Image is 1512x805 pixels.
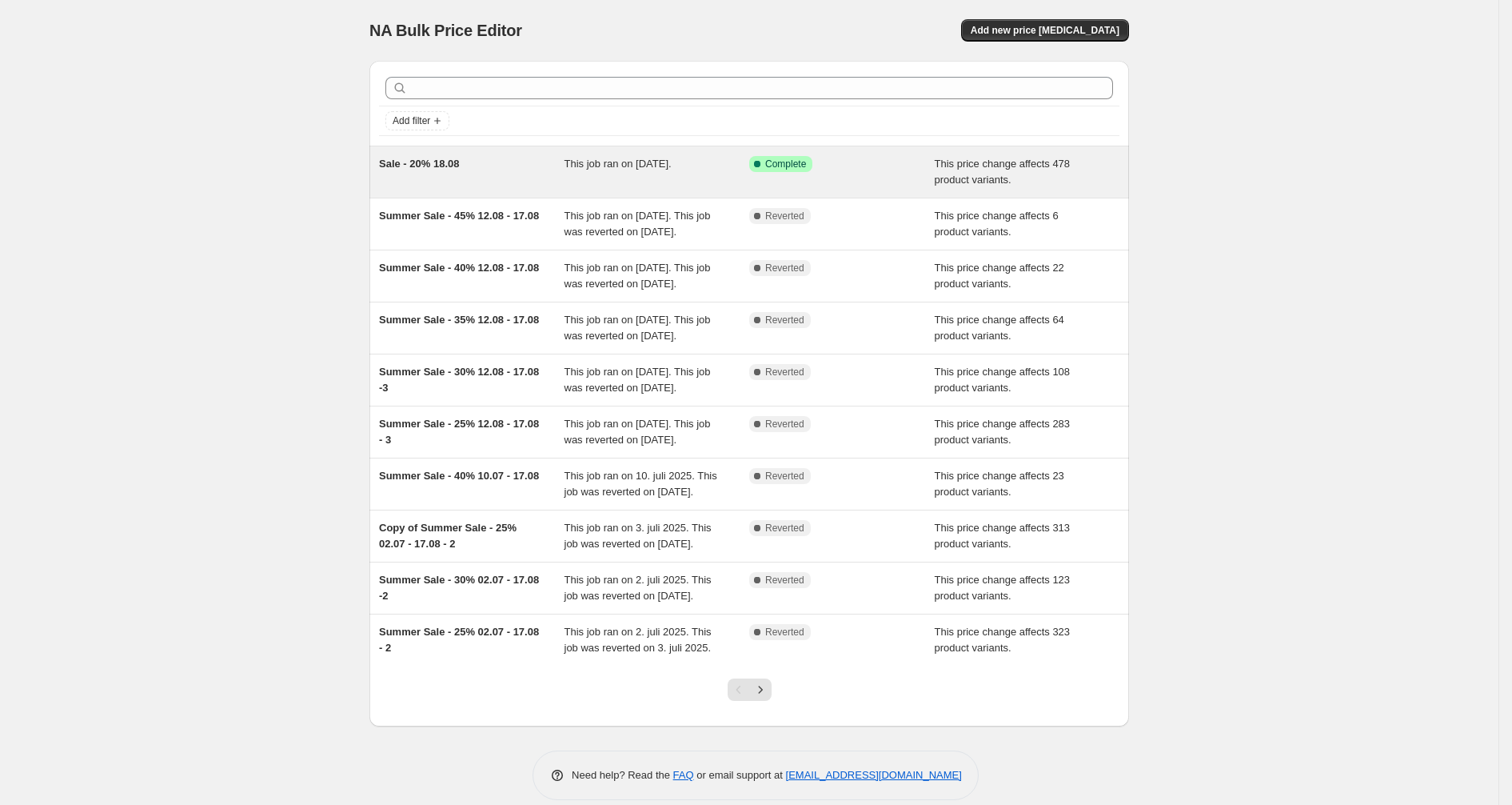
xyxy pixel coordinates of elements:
[565,210,711,238] span: This job ran on [DATE]. This job was reverted on [DATE].
[935,158,1071,186] span: This price change affects 478 product variants.
[565,418,711,446] span: This job ran on [DATE]. This job was reverted on [DATE].
[379,366,539,394] span: Summer Sale - 30% 12.08 - 17.08 -3
[565,366,711,394] span: This job ran on [DATE]. This job was reverted on [DATE].
[385,111,449,130] button: Add filter
[765,574,804,587] span: Reverted
[369,22,522,39] span: NA Bulk Price Editor
[565,158,672,170] span: This job ran on [DATE].
[935,522,1071,550] span: This price change affects 313 product variants.
[935,366,1071,394] span: This price change affects 108 product variants.
[935,418,1071,446] span: This price change affects 283 product variants.
[935,574,1071,602] span: This price change affects 123 product variants.
[565,262,711,290] span: This job ran on [DATE]. This job was reverted on [DATE].
[694,769,786,781] span: or email support at
[765,418,804,431] span: Reverted
[379,210,539,222] span: Summer Sale - 45% 12.08 - 17.08
[379,574,539,602] span: Summer Sale - 30% 02.07 - 17.08 -2
[379,418,539,446] span: Summer Sale - 25% 12.08 - 17.08 - 3
[935,262,1064,290] span: This price change affects 22 product variants.
[935,470,1064,498] span: This price change affects 23 product variants.
[765,158,806,170] span: Complete
[379,626,539,654] span: Summer Sale - 25% 02.07 - 17.08 - 2
[786,769,962,781] a: [EMAIL_ADDRESS][DOMAIN_NAME]
[379,314,539,326] span: Summer Sale - 35% 12.08 - 17.08
[379,262,539,274] span: Summer Sale - 40% 12.08 - 17.08
[961,19,1129,42] button: Add new price [MEDICAL_DATA]
[379,158,459,170] span: Sale - 20% 18.08
[565,574,712,602] span: This job ran on 2. juli 2025. This job was reverted on [DATE].
[765,366,804,378] span: Reverted
[765,626,804,639] span: Reverted
[572,769,673,781] span: Need help? Read the
[765,210,804,222] span: Reverted
[379,470,539,482] span: Summer Sale - 40% 10.07 - 17.08
[765,314,804,326] span: Reverted
[565,626,712,654] span: This job ran on 2. juli 2025. This job was reverted on 3. juli 2025.
[971,24,1119,37] span: Add new price [MEDICAL_DATA]
[565,314,711,342] span: This job ran on [DATE]. This job was reverted on [DATE].
[765,262,804,274] span: Reverted
[565,470,717,498] span: This job ran on 10. juli 2025. This job was reverted on [DATE].
[935,626,1071,654] span: This price change affects 323 product variants.
[935,314,1064,342] span: This price change affects 64 product variants.
[765,470,804,483] span: Reverted
[565,522,712,550] span: This job ran on 3. juli 2025. This job was reverted on [DATE].
[749,679,772,701] button: Next
[393,114,430,127] span: Add filter
[765,522,804,535] span: Reverted
[379,522,517,550] span: Copy of Summer Sale - 25% 02.07 - 17.08 - 2
[673,769,694,781] a: FAQ
[935,210,1059,238] span: This price change affects 6 product variants.
[728,679,772,701] nav: Pagination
